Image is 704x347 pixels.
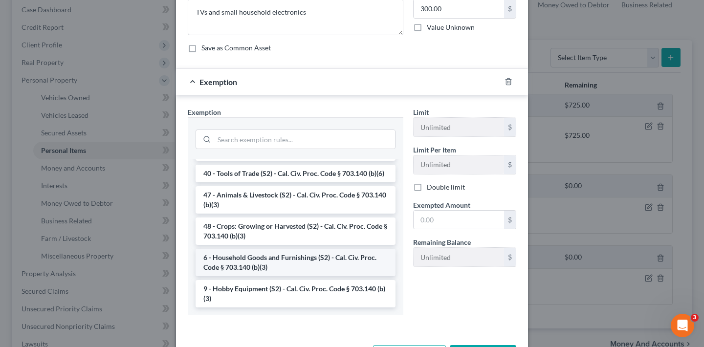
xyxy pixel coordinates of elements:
[414,211,504,229] input: 0.00
[214,130,395,149] input: Search exemption rules...
[504,118,516,136] div: $
[201,43,271,53] label: Save as Common Asset
[196,249,396,276] li: 6 - Household Goods and Furnishings (S2) - Cal. Civ. Proc. Code § 703.140 (b)(3)
[196,280,396,307] li: 9 - Hobby Equipment (S2) - Cal. Civ. Proc. Code § 703.140 (b)(3)
[413,237,471,247] label: Remaining Balance
[196,186,396,214] li: 47 - Animals & Livestock (S2) - Cal. Civ. Proc. Code § 703.140 (b)(3)
[414,248,504,266] input: --
[504,248,516,266] div: $
[414,155,504,174] input: --
[504,155,516,174] div: $
[413,108,429,116] span: Limit
[691,314,699,322] span: 3
[427,22,475,32] label: Value Unknown
[504,211,516,229] div: $
[196,217,396,245] li: 48 - Crops: Growing or Harvested (S2) - Cal. Civ. Proc. Code § 703.140 (b)(3)
[427,182,465,192] label: Double limit
[188,108,221,116] span: Exemption
[199,77,237,87] span: Exemption
[413,201,470,209] span: Exempted Amount
[671,314,694,337] iframe: Intercom live chat
[413,145,456,155] label: Limit Per Item
[196,165,396,182] li: 40 - Tools of Trade (S2) - Cal. Civ. Proc. Code § 703.140 (b)(6)
[414,118,504,136] input: --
